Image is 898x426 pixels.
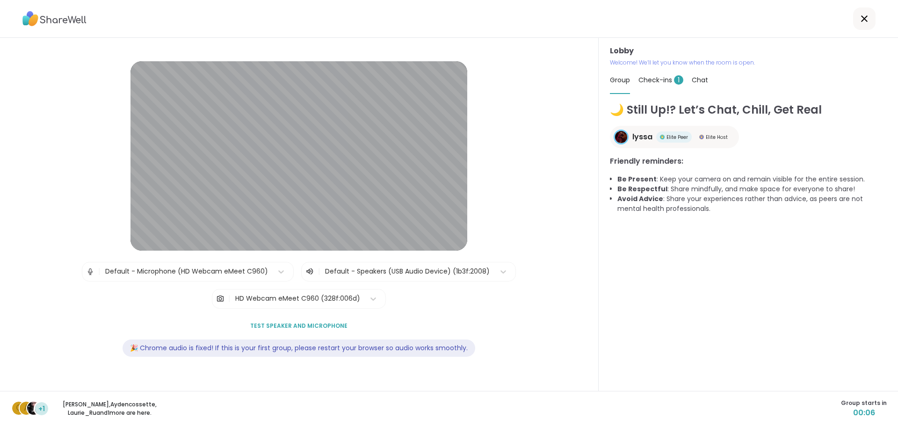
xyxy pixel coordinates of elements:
span: Elite Peer [666,134,688,141]
div: 🎉 Chrome audio is fixed! If this is your first group, please restart your browser so audio works ... [123,339,475,357]
li: : Share your experiences rather than advice, as peers are not mental health professionals. [617,194,887,214]
span: | [98,262,101,281]
span: C [16,402,22,414]
a: lyssalyssaElite PeerElite PeerElite HostElite Host [610,126,739,148]
img: Laurie_Ru [27,402,40,415]
div: HD Webcam eMeet C960 (328f:006d) [235,294,360,303]
span: +1 [38,404,45,414]
img: ShareWell Logo [22,8,87,29]
h3: Friendly reminders: [610,156,887,167]
span: Elite Host [706,134,728,141]
div: Default - Microphone (HD Webcam eMeet C960) [105,267,268,276]
span: 1 [674,75,683,85]
p: [PERSON_NAME] , Aydencossette , Laurie_Ru and 1 more are here. [57,400,162,417]
span: Group starts in [841,399,887,407]
span: A [24,402,29,414]
img: lyssa [615,131,627,143]
span: Chat [692,75,708,85]
img: Microphone [86,262,94,281]
span: lyssa [632,131,652,143]
span: 00:06 [841,407,887,419]
img: Elite Peer [660,135,665,139]
li: : Share mindfully, and make space for everyone to share! [617,184,887,194]
li: : Keep your camera on and remain visible for the entire session. [617,174,887,184]
span: Group [610,75,630,85]
img: Camera [216,289,224,308]
img: Elite Host [699,135,704,139]
b: Be Present [617,174,657,184]
button: Test speaker and microphone [246,316,351,336]
b: Be Respectful [617,184,667,194]
span: | [318,266,320,277]
p: Welcome! We’ll let you know when the room is open. [610,58,887,67]
span: | [228,289,231,308]
span: Test speaker and microphone [250,322,348,330]
span: Check-ins [638,75,683,85]
h1: 🌙 Still Up!? Let’s Chat, Chill, Get Real [610,101,887,118]
h3: Lobby [610,45,887,57]
b: Avoid Advice [617,194,663,203]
